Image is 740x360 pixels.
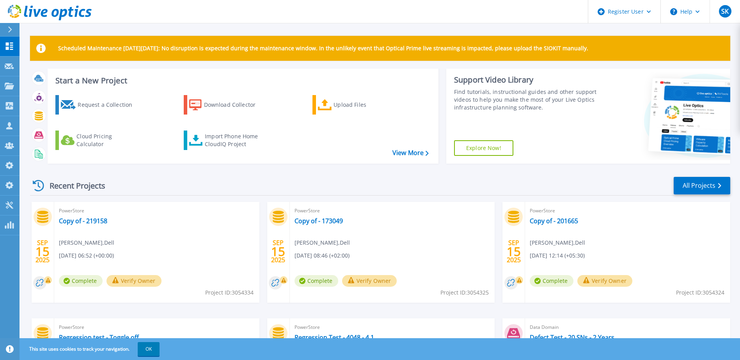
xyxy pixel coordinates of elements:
[530,206,726,215] span: PowerStore
[506,237,521,266] div: SEP 2025
[721,8,729,14] span: SK
[55,131,142,150] a: Cloud Pricing Calculator
[204,97,266,113] div: Download Collector
[295,238,350,247] span: [PERSON_NAME] , Dell
[59,206,255,215] span: PowerStore
[530,217,578,225] a: Copy of - 201665
[295,334,374,341] a: Regression Test - 4048 - 4.1
[59,334,139,341] a: Regression test - Toggle off
[507,248,521,255] span: 15
[454,88,599,111] div: Find tutorials, instructional guides and other support videos to help you make the most of your L...
[59,323,255,332] span: PowerStore
[454,75,599,85] div: Support Video Library
[530,334,614,341] a: Defect Test - 20 SNs - 2 Years
[205,132,266,148] div: Import Phone Home CloudIQ Project
[59,238,114,247] span: [PERSON_NAME] , Dell
[530,275,573,287] span: Complete
[106,275,161,287] button: Verify Owner
[392,149,429,157] a: View More
[184,95,271,115] a: Download Collector
[530,238,585,247] span: [PERSON_NAME] , Dell
[295,275,338,287] span: Complete
[271,248,285,255] span: 15
[342,275,397,287] button: Verify Owner
[59,217,107,225] a: Copy of - 219158
[530,323,726,332] span: Data Domain
[78,97,140,113] div: Request a Collection
[21,342,160,356] span: This site uses cookies to track your navigation.
[30,176,116,195] div: Recent Projects
[312,95,399,115] a: Upload Files
[676,288,724,297] span: Project ID: 3054324
[674,177,730,194] a: All Projects
[55,76,428,85] h3: Start a New Project
[334,97,396,113] div: Upload Files
[454,140,513,156] a: Explore Now!
[59,275,103,287] span: Complete
[35,248,50,255] span: 15
[205,288,254,297] span: Project ID: 3054334
[295,217,343,225] a: Copy of - 173049
[58,45,588,51] p: Scheduled Maintenance [DATE][DATE]: No disruption is expected during the maintenance window. In t...
[271,237,286,266] div: SEP 2025
[577,275,632,287] button: Verify Owner
[138,342,160,356] button: OK
[76,132,139,148] div: Cloud Pricing Calculator
[295,206,490,215] span: PowerStore
[35,237,50,266] div: SEP 2025
[440,288,489,297] span: Project ID: 3054325
[55,95,142,115] a: Request a Collection
[530,251,585,260] span: [DATE] 12:14 (+05:30)
[59,251,114,260] span: [DATE] 06:52 (+00:00)
[295,323,490,332] span: PowerStore
[295,251,350,260] span: [DATE] 08:46 (+02:00)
